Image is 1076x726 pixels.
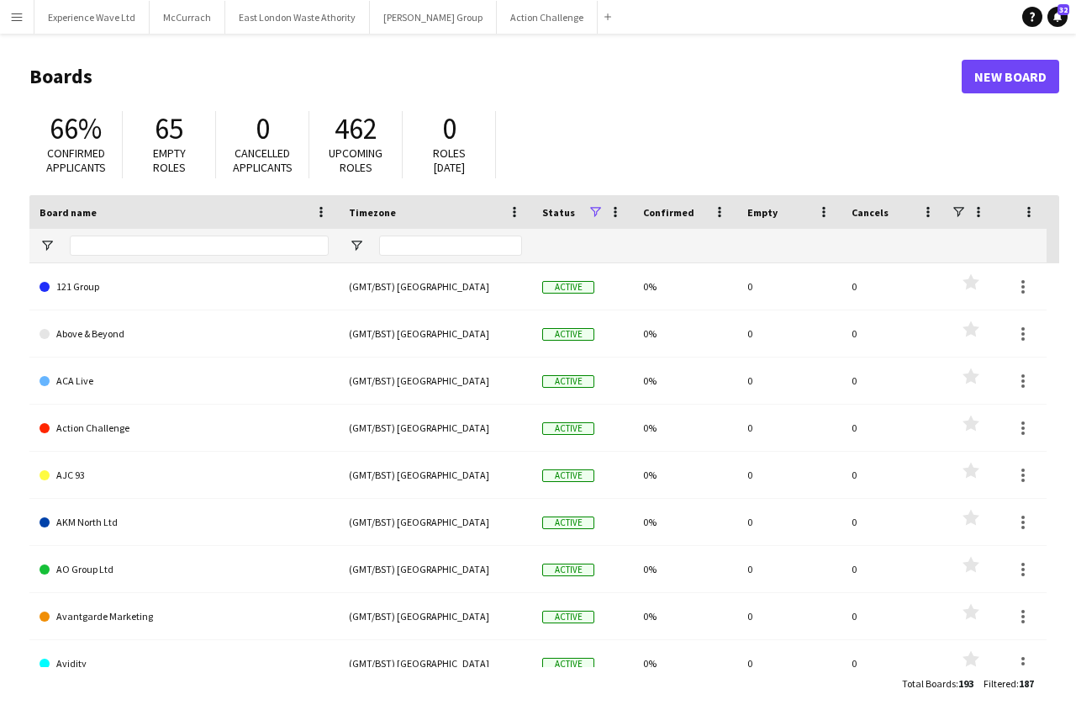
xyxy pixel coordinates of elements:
[349,238,364,253] button: Open Filter Menu
[737,405,841,451] div: 0
[633,593,737,639] div: 0%
[40,546,329,593] a: AO Group Ltd
[984,667,1034,700] div: :
[40,640,329,687] a: Avidity
[737,640,841,686] div: 0
[902,677,956,690] span: Total Boards
[542,469,594,482] span: Active
[349,206,396,219] span: Timezone
[40,358,329,405] a: ACA Live
[339,640,532,686] div: (GMT/BST) [GEOGRAPHIC_DATA]
[335,110,377,147] span: 462
[633,452,737,498] div: 0%
[442,110,456,147] span: 0
[747,206,778,219] span: Empty
[339,452,532,498] div: (GMT/BST) [GEOGRAPHIC_DATA]
[958,677,973,690] span: 193
[737,358,841,404] div: 0
[1019,677,1034,690] span: 187
[737,452,841,498] div: 0
[155,110,183,147] span: 65
[150,1,225,34] button: McCurrach
[542,517,594,529] span: Active
[852,206,889,219] span: Cancels
[497,1,598,34] button: Action Challenge
[339,593,532,639] div: (GMT/BST) [GEOGRAPHIC_DATA]
[841,358,946,404] div: 0
[841,405,946,451] div: 0
[643,206,694,219] span: Confirmed
[339,263,532,310] div: (GMT/BST) [GEOGRAPHIC_DATA]
[339,358,532,404] div: (GMT/BST) [GEOGRAPHIC_DATA]
[50,110,102,147] span: 66%
[34,1,150,34] button: Experience Wave Ltd
[370,1,497,34] button: [PERSON_NAME] Group
[841,452,946,498] div: 0
[542,206,575,219] span: Status
[902,667,973,700] div: :
[633,310,737,357] div: 0%
[633,263,737,310] div: 0%
[1047,7,1068,27] a: 32
[225,1,370,34] button: East London Waste Athority
[841,499,946,545] div: 0
[841,640,946,686] div: 0
[633,358,737,404] div: 0%
[379,236,522,256] input: Timezone Filter Input
[841,263,946,310] div: 0
[339,546,532,592] div: (GMT/BST) [GEOGRAPHIC_DATA]
[542,658,594,670] span: Active
[841,593,946,639] div: 0
[633,405,737,451] div: 0%
[339,310,532,357] div: (GMT/BST) [GEOGRAPHIC_DATA]
[329,146,382,175] span: Upcoming roles
[40,499,329,546] a: AKM North Ltd
[542,328,594,341] span: Active
[339,405,532,451] div: (GMT/BST) [GEOGRAPHIC_DATA]
[633,499,737,545] div: 0%
[40,206,97,219] span: Board name
[40,405,329,452] a: Action Challenge
[256,110,270,147] span: 0
[40,310,329,358] a: Above & Beyond
[542,564,594,576] span: Active
[339,499,532,545] div: (GMT/BST) [GEOGRAPHIC_DATA]
[962,60,1059,93] a: New Board
[1058,4,1069,15] span: 32
[542,375,594,388] span: Active
[46,146,106,175] span: Confirmed applicants
[737,593,841,639] div: 0
[542,422,594,435] span: Active
[40,452,329,499] a: AJC 93
[984,677,1016,690] span: Filtered
[633,546,737,592] div: 0%
[40,593,329,640] a: Avantgarde Marketing
[841,546,946,592] div: 0
[40,238,55,253] button: Open Filter Menu
[737,546,841,592] div: 0
[737,310,841,357] div: 0
[40,263,329,310] a: 121 Group
[542,281,594,294] span: Active
[70,236,329,256] input: Board name Filter Input
[153,146,186,175] span: Empty roles
[633,640,737,686] div: 0%
[737,499,841,545] div: 0
[542,611,594,623] span: Active
[737,263,841,310] div: 0
[433,146,466,175] span: Roles [DATE]
[29,64,962,89] h1: Boards
[233,146,293,175] span: Cancelled applicants
[841,310,946,357] div: 0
